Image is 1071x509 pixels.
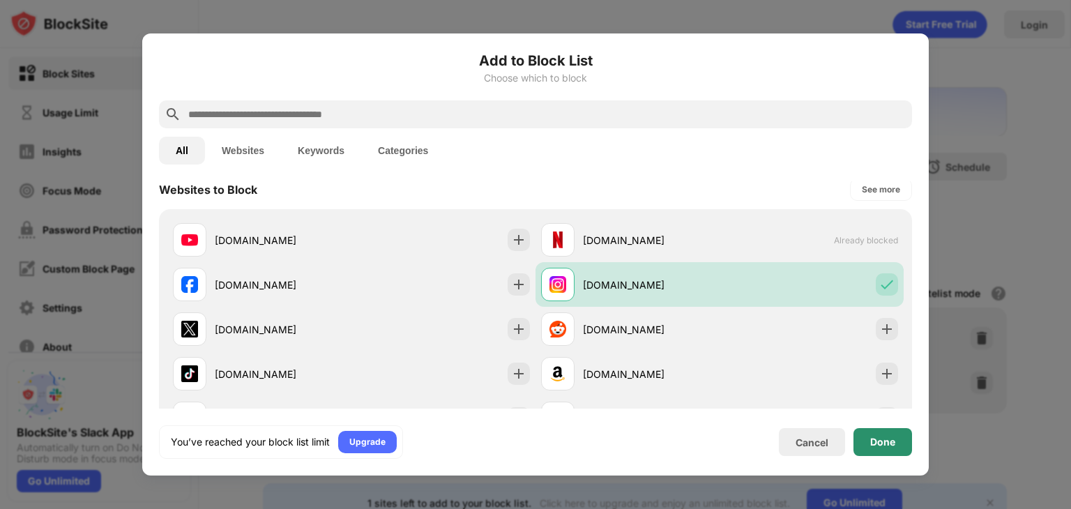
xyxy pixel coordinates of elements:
[349,435,386,449] div: Upgrade
[583,278,720,292] div: [DOMAIN_NAME]
[181,321,198,337] img: favicons
[583,233,720,248] div: [DOMAIN_NAME]
[159,137,205,165] button: All
[171,435,330,449] div: You’ve reached your block list limit
[796,436,828,448] div: Cancel
[281,137,361,165] button: Keywords
[215,367,351,381] div: [DOMAIN_NAME]
[205,137,281,165] button: Websites
[181,231,198,248] img: favicons
[862,183,900,197] div: See more
[361,137,445,165] button: Categories
[215,278,351,292] div: [DOMAIN_NAME]
[215,322,351,337] div: [DOMAIN_NAME]
[834,235,898,245] span: Already blocked
[583,367,720,381] div: [DOMAIN_NAME]
[215,233,351,248] div: [DOMAIN_NAME]
[165,106,181,123] img: search.svg
[159,183,257,197] div: Websites to Block
[870,436,895,448] div: Done
[549,231,566,248] img: favicons
[159,50,912,71] h6: Add to Block List
[549,365,566,382] img: favicons
[159,73,912,84] div: Choose which to block
[181,276,198,293] img: favicons
[181,365,198,382] img: favicons
[583,322,720,337] div: [DOMAIN_NAME]
[549,276,566,293] img: favicons
[549,321,566,337] img: favicons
